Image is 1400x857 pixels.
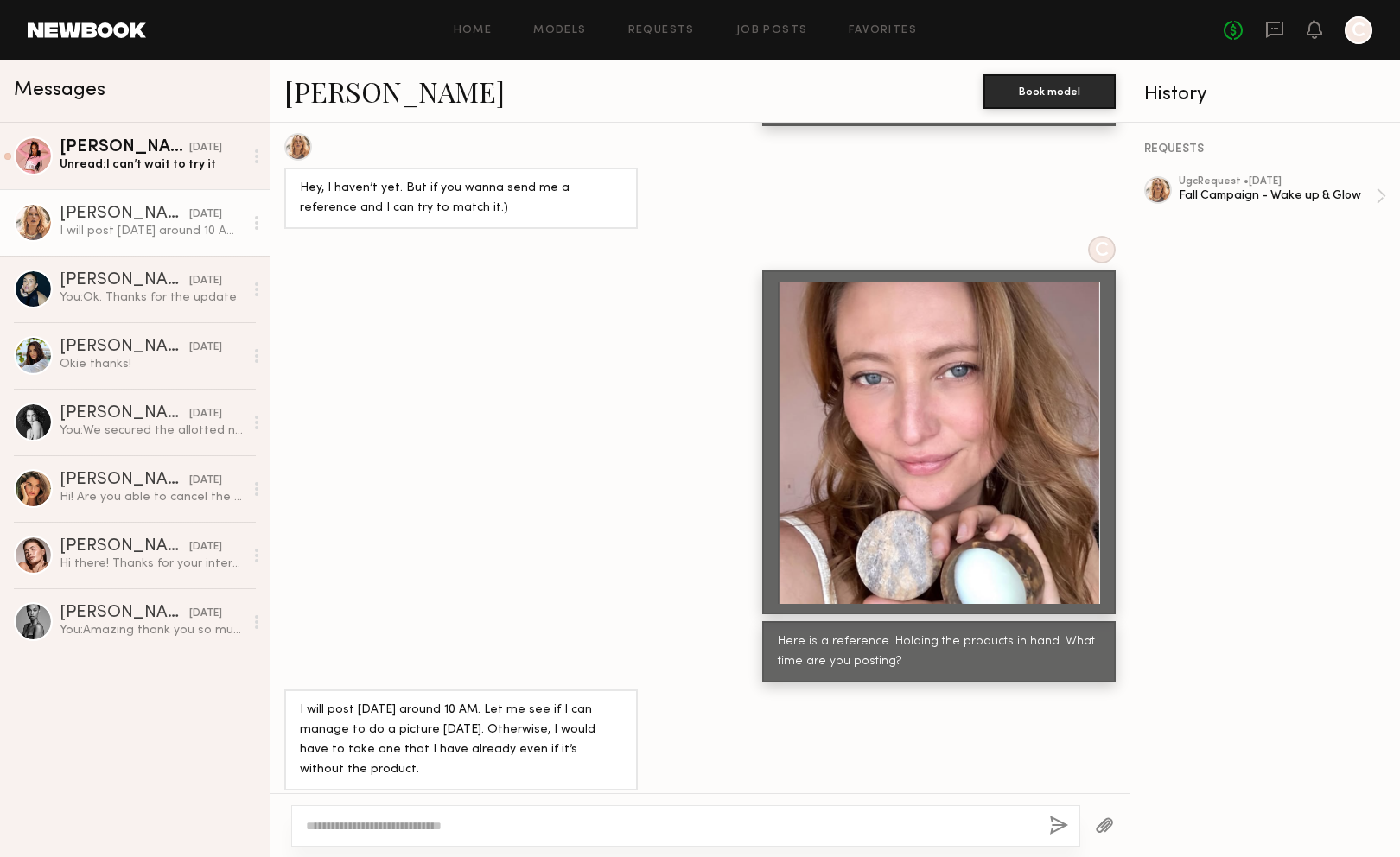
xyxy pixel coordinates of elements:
div: [PERSON_NAME] [60,605,189,622]
a: ugcRequest •[DATE]Fall Campaign - Wake up & Glow [1179,176,1386,216]
div: Okie thanks! [60,356,244,372]
span: Messages [14,80,105,100]
div: [DATE] [189,340,222,356]
div: You: Amazing thank you so much [PERSON_NAME] [60,622,244,638]
a: Models [533,25,586,36]
a: C [1345,16,1372,44]
div: [PERSON_NAME] [60,139,189,156]
a: Favorites [849,25,917,36]
div: Fall Campaign - Wake up & Glow [1179,187,1376,204]
button: Book model [983,74,1116,109]
div: [DATE] [189,140,222,156]
div: [DATE] [189,473,222,489]
div: History [1144,85,1386,105]
div: Hi! Are you able to cancel the job please? Just want to make sure you don’t send products my way.... [60,489,244,505]
div: [DATE] [189,606,222,622]
div: [PERSON_NAME] [60,472,189,489]
a: [PERSON_NAME] [284,73,505,110]
a: Home [454,25,493,36]
a: Book model [983,83,1116,98]
div: [DATE] [189,273,222,289]
div: [PERSON_NAME] [60,405,189,422]
div: [DATE] [189,206,222,223]
div: [DATE] [189,406,222,422]
div: I will post [DATE] around 10 AM. Let me see if I can manage to do a picture [DATE]. Otherwise, I ... [300,701,622,780]
div: Here is a reference. Holding the products in hand. What time are you posting? [778,632,1100,672]
div: Hey, I haven’t yet. But if you wanna send me a reference and I can try to match it.) [300,179,622,219]
div: [PERSON_NAME] [60,538,189,555]
a: Requests [628,25,695,36]
div: Hi there! Thanks for your interest :) Is there any flexibility in the budget? Typically for an ed... [60,555,244,572]
div: REQUESTS [1144,143,1386,156]
div: [PERSON_NAME] [60,206,189,223]
div: [PERSON_NAME] [60,272,189,289]
div: [DATE] [189,539,222,555]
div: You: Ok. Thanks for the update [60,289,244,306]
div: I will post [DATE] around 10 AM. Let me see if I can manage to do a picture [DATE]. Otherwise, I ... [60,223,244,239]
a: Job Posts [736,25,808,36]
div: [PERSON_NAME] [60,339,189,356]
div: Unread: I can’t wait to try it [60,156,244,173]
div: ugc Request • [DATE] [1179,176,1376,187]
div: You: We secured the allotted number of partnerships. I will reach out if we need additional conte... [60,422,244,439]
